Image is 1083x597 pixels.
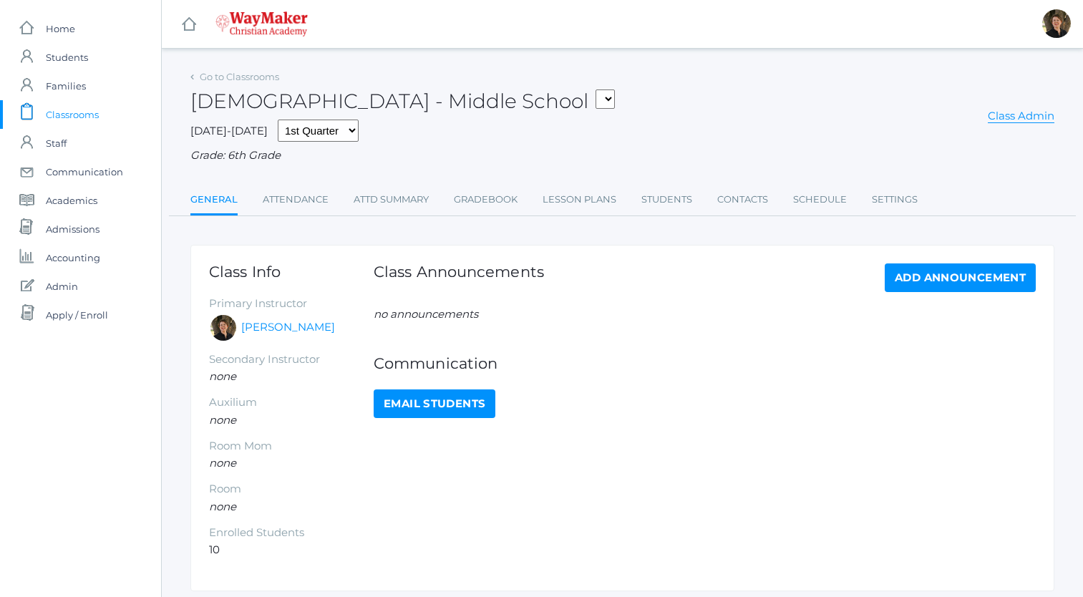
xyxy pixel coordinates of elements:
[46,100,99,129] span: Classrooms
[209,527,374,539] h5: Enrolled Students
[374,307,478,321] em: no announcements
[354,185,429,214] a: Attd Summary
[46,14,75,43] span: Home
[215,11,308,37] img: 4_waymaker-logo-stack-white.png
[190,147,1054,164] div: Grade: 6th Grade
[374,263,544,288] h1: Class Announcements
[46,301,108,329] span: Apply / Enroll
[209,397,374,409] h5: Auxilium
[209,456,236,470] em: none
[190,90,615,112] h2: [DEMOGRAPHIC_DATA] - Middle School
[209,483,374,495] h5: Room
[209,354,374,366] h5: Secondary Instructor
[872,185,918,214] a: Settings
[209,500,236,513] em: none
[200,71,279,82] a: Go to Classrooms
[209,440,374,452] h5: Room Mom
[1042,9,1071,38] div: Dianna Renz
[209,542,374,558] li: 10
[263,185,329,214] a: Attendance
[885,263,1036,292] a: Add Announcement
[374,389,495,418] a: Email Students
[793,185,847,214] a: Schedule
[988,109,1054,123] a: Class Admin
[46,215,99,243] span: Admissions
[190,124,268,137] span: [DATE]-[DATE]
[641,185,692,214] a: Students
[209,369,236,383] em: none
[46,157,123,186] span: Communication
[46,243,100,272] span: Accounting
[46,186,97,215] span: Academics
[46,272,78,301] span: Admin
[46,43,88,72] span: Students
[454,185,518,214] a: Gradebook
[717,185,768,214] a: Contacts
[46,129,67,157] span: Staff
[209,263,374,280] h1: Class Info
[46,72,86,100] span: Families
[543,185,616,214] a: Lesson Plans
[190,185,238,216] a: General
[241,319,335,336] a: [PERSON_NAME]
[374,355,1036,372] h1: Communication
[209,314,238,342] div: Dianna Renz
[209,298,374,310] h5: Primary Instructor
[209,413,236,427] em: none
